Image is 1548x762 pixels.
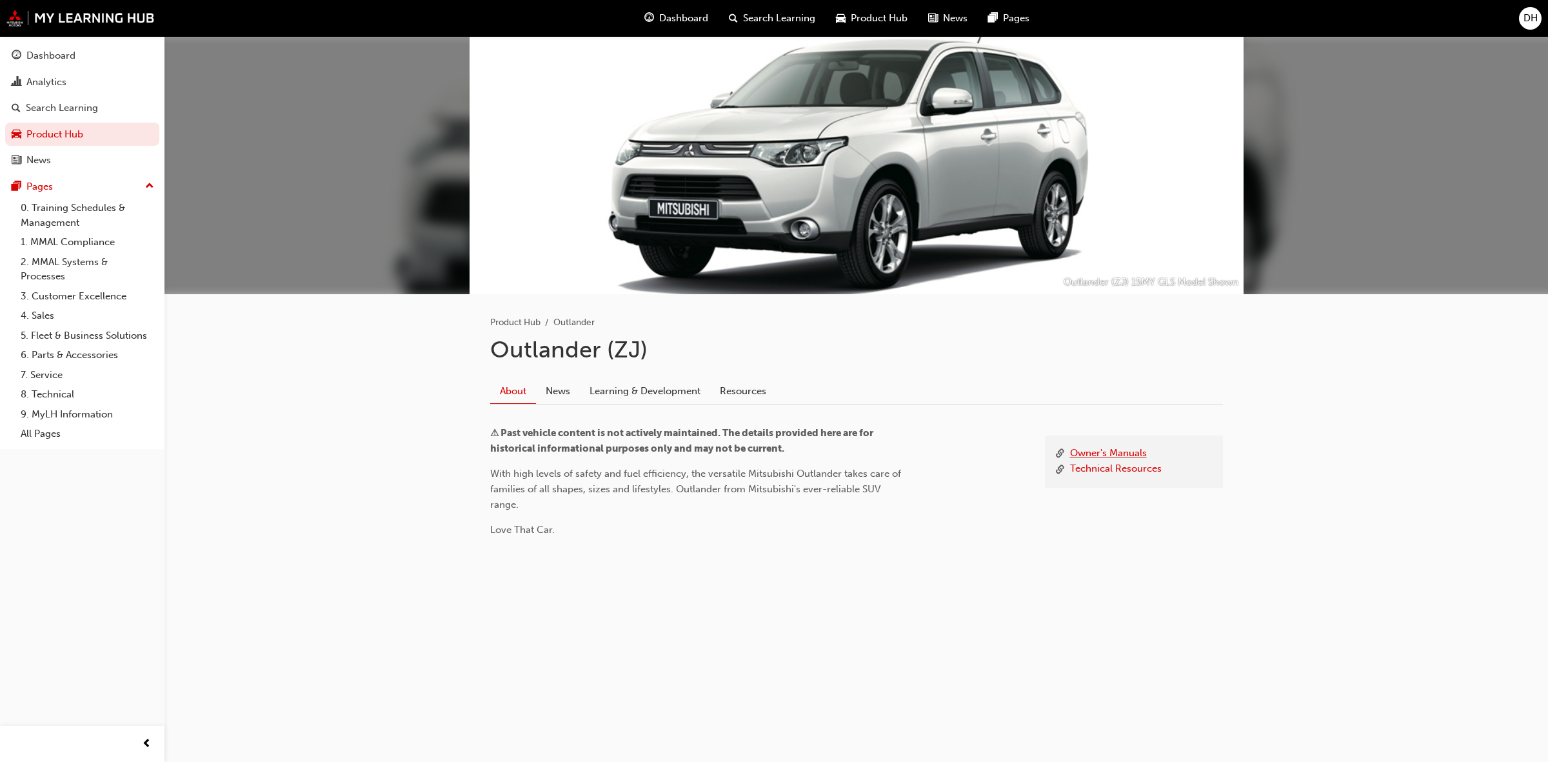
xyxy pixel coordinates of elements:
a: news-iconNews [918,5,978,32]
span: Love That Car. [490,524,555,536]
div: Dashboard [26,48,75,63]
a: Search Learning [5,96,159,120]
span: Search Learning [743,11,815,26]
a: 6. Parts & Accessories [15,345,159,365]
span: up-icon [145,178,154,195]
a: 4. Sales [15,306,159,326]
a: Technical Resources [1070,461,1162,477]
a: 0. Training Schedules & Management [15,198,159,232]
a: 7. Service [15,365,159,385]
button: DH [1519,7,1542,30]
a: Product Hub [490,317,541,328]
a: Analytics [5,70,159,94]
span: Dashboard [659,11,708,26]
a: All Pages [15,424,159,444]
button: DashboardAnalyticsSearch LearningProduct HubNews [5,41,159,175]
span: Product Hub [851,11,908,26]
span: car-icon [12,129,21,141]
a: 2. MMAL Systems & Processes [15,252,159,286]
a: Product Hub [5,123,159,146]
a: guage-iconDashboard [634,5,719,32]
span: link-icon [1055,461,1065,477]
a: 8. Technical [15,385,159,405]
h1: Outlander (ZJ) [490,336,1223,364]
p: Outlander (ZJ) 15MY GLS Model Shown [1064,275,1238,290]
a: 9. MyLH Information [15,405,159,425]
a: Learning & Development [580,379,710,403]
a: News [5,148,159,172]
li: Outlander [553,316,595,330]
button: Pages [5,175,159,199]
span: guage-icon [12,50,21,62]
a: 3. Customer Excellence [15,286,159,306]
span: News [943,11,967,26]
span: prev-icon [142,736,152,752]
span: DH [1523,11,1538,26]
span: chart-icon [12,77,21,88]
a: Dashboard [5,44,159,68]
div: Analytics [26,75,66,90]
span: search-icon [729,10,738,26]
div: News [26,153,51,168]
a: News [536,379,580,403]
span: guage-icon [644,10,654,26]
span: pages-icon [988,10,998,26]
a: search-iconSearch Learning [719,5,826,32]
a: car-iconProduct Hub [826,5,918,32]
span: Pages [1003,11,1029,26]
span: news-icon [12,155,21,166]
span: news-icon [928,10,938,26]
span: link-icon [1055,446,1065,462]
span: With high levels of safety and fuel efficiency, the versatile Mitsubishi Outlander takes care of ... [490,468,904,510]
span: pages-icon [12,181,21,193]
a: pages-iconPages [978,5,1040,32]
a: 5. Fleet & Business Solutions [15,326,159,346]
a: About [490,379,536,404]
a: Owner's Manuals [1070,446,1147,462]
span: car-icon [836,10,846,26]
img: mmal [6,10,155,26]
a: 1. MMAL Compliance [15,232,159,252]
div: Pages [26,179,53,194]
a: Resources [710,379,776,403]
div: Search Learning [26,101,98,115]
span: ⚠ Past vehicle content is not actively maintained. The details provided here are for historical i... [490,427,875,454]
span: search-icon [12,103,21,114]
